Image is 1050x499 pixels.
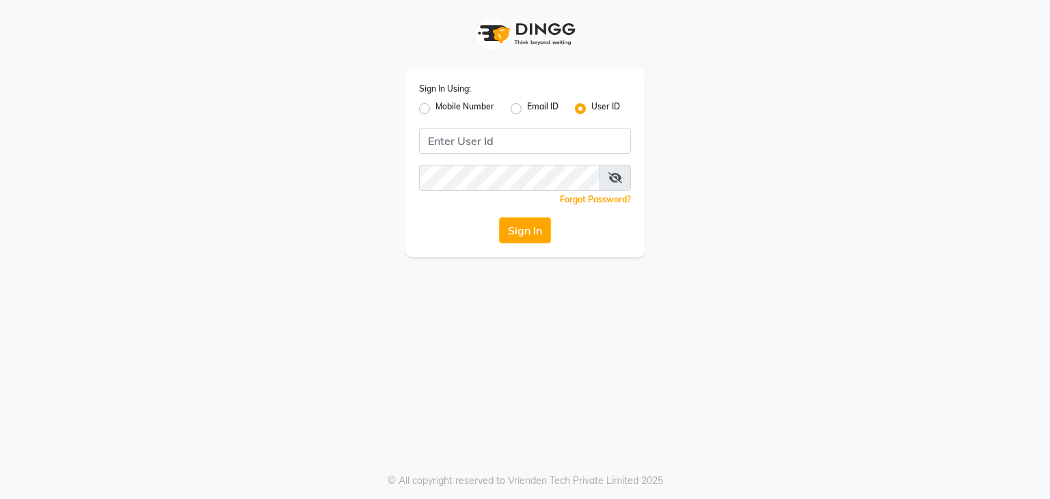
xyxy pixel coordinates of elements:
[419,128,631,154] input: Username
[499,217,551,243] button: Sign In
[419,83,471,95] label: Sign In Using:
[527,100,558,117] label: Email ID
[435,100,494,117] label: Mobile Number
[470,14,580,54] img: logo1.svg
[560,194,631,204] a: Forgot Password?
[591,100,620,117] label: User ID
[419,165,600,191] input: Username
